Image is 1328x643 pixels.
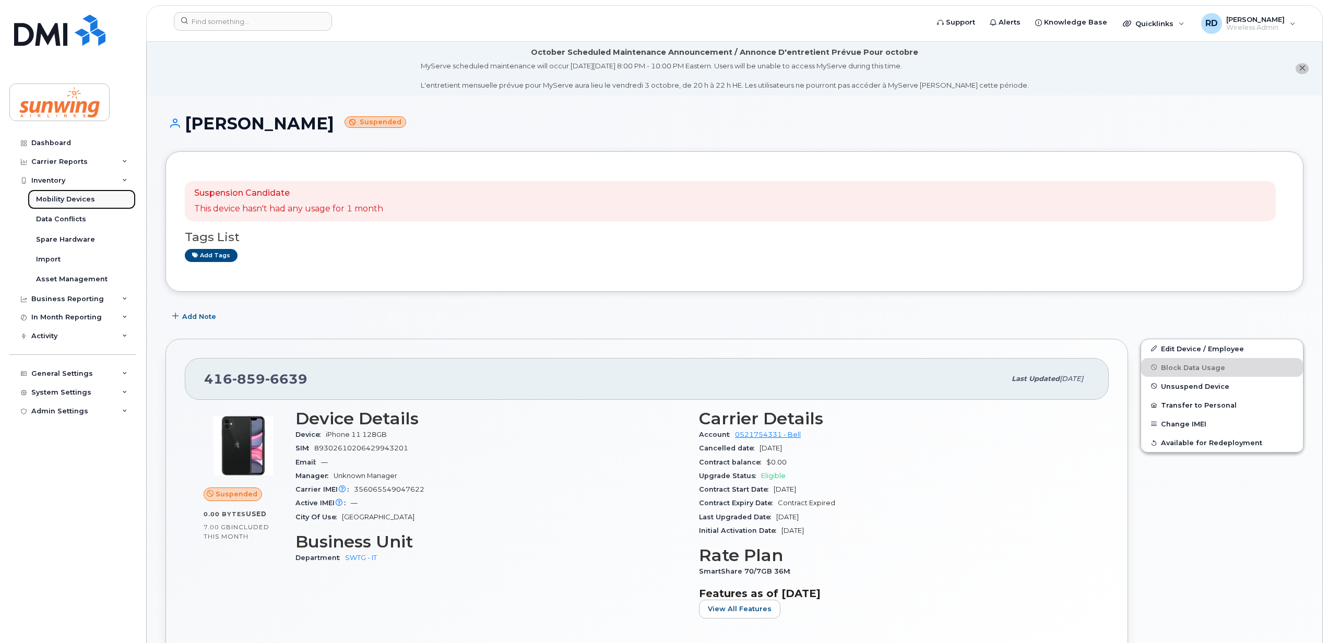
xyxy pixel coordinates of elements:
h3: Tags List [185,231,1284,244]
span: Initial Activation Date [699,527,781,534]
h3: Rate Plan [699,546,1090,565]
span: Suspended [216,489,257,499]
span: City Of Use [295,513,342,521]
span: Contract balance [699,458,766,466]
span: Cancelled date [699,444,760,452]
span: View All Features [708,604,772,614]
span: — [351,499,358,507]
span: Unsuspend Device [1161,382,1229,390]
span: Add Note [182,312,216,321]
span: Carrier IMEI [295,485,354,493]
span: Last updated [1012,375,1060,383]
h1: [PERSON_NAME] [165,114,1303,133]
span: 7.00 GB [204,523,231,531]
div: October Scheduled Maintenance Announcement / Annonce D'entretient Prévue Pour octobre [531,47,918,58]
button: Change IMEI [1141,414,1303,433]
button: close notification [1296,63,1309,74]
span: Contract Expiry Date [699,499,778,507]
h3: Carrier Details [699,409,1090,428]
span: Device [295,431,326,438]
span: included this month [204,523,269,540]
span: used [246,510,267,518]
a: 0521754331 - Bell [735,431,801,438]
button: Add Note [165,307,225,326]
span: 89302610206429943201 [314,444,408,452]
span: Upgrade Status [699,472,761,480]
span: SmartShare 70/7GB 36M [699,567,796,575]
span: 356065549047622 [354,485,424,493]
span: 416 [204,371,307,387]
p: This device hasn't had any usage for 1 month [194,203,383,215]
h3: Features as of [DATE] [699,587,1090,600]
span: Account [699,431,735,438]
span: Available for Redeployment [1161,439,1262,447]
h3: Business Unit [295,532,686,551]
div: MyServe scheduled maintenance will occur [DATE][DATE] 8:00 PM - 10:00 PM Eastern. Users will be u... [421,61,1029,90]
span: Contract Expired [778,499,835,507]
a: SWTG - IT [345,554,377,562]
span: [DATE] [776,513,799,521]
button: Block Data Usage [1141,358,1303,377]
span: $0.00 [766,458,787,466]
span: SIM [295,444,314,452]
button: Transfer to Personal [1141,396,1303,414]
span: Department [295,554,345,562]
span: Active IMEI [295,499,351,507]
img: iPhone_11.jpg [212,414,275,477]
span: Contract Start Date [699,485,774,493]
span: [DATE] [781,527,804,534]
button: Available for Redeployment [1141,433,1303,452]
span: iPhone 11 128GB [326,431,387,438]
p: Suspension Candidate [194,187,383,199]
span: Eligible [761,472,786,480]
button: Unsuspend Device [1141,377,1303,396]
small: Suspended [345,116,406,128]
a: Add tags [185,249,238,262]
span: Last Upgraded Date [699,513,776,521]
span: [DATE] [760,444,782,452]
span: [DATE] [1060,375,1083,383]
span: — [321,458,328,466]
span: [DATE] [774,485,796,493]
span: [GEOGRAPHIC_DATA] [342,513,414,521]
span: 6639 [265,371,307,387]
span: 0.00 Bytes [204,510,246,518]
span: Unknown Manager [334,472,397,480]
h3: Device Details [295,409,686,428]
span: 859 [232,371,265,387]
button: View All Features [699,600,780,618]
span: Email [295,458,321,466]
a: Edit Device / Employee [1141,339,1303,358]
span: Manager [295,472,334,480]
